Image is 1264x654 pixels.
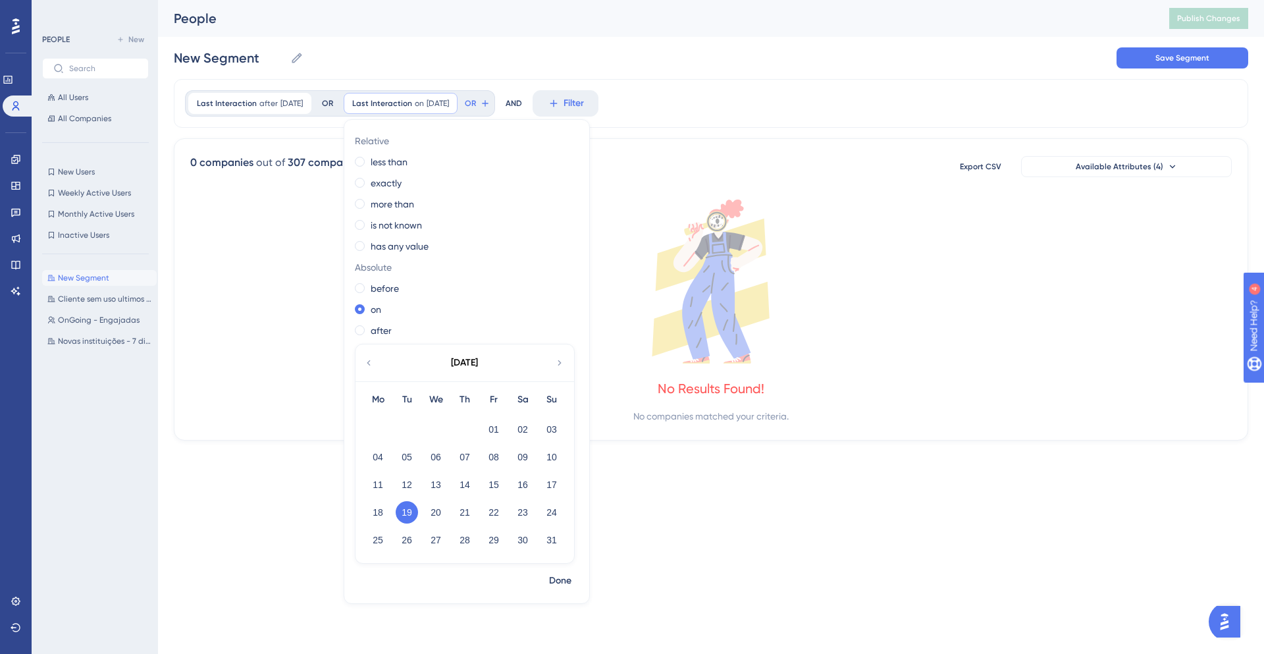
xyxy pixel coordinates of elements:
[454,446,476,468] button: 07
[42,206,149,222] button: Monthly Active Users
[190,155,253,171] div: 0 companies
[463,93,492,114] button: OR
[58,209,134,219] span: Monthly Active Users
[564,95,584,111] span: Filter
[483,529,505,551] button: 29
[508,392,537,408] div: Sa
[367,501,389,524] button: 18
[1177,13,1240,24] span: Publish Changes
[363,392,392,408] div: Mo
[42,164,149,180] button: New Users
[58,113,111,124] span: All Companies
[1117,47,1248,68] button: Save Segment
[1209,602,1248,641] iframe: UserGuiding AI Assistant Launcher
[512,501,534,524] button: 23
[371,175,402,191] label: exactly
[425,501,447,524] button: 20
[42,333,157,349] button: Novas instituições - 7 dias
[396,446,418,468] button: 05
[451,355,478,371] div: [DATE]
[425,446,447,468] button: 06
[42,270,157,286] button: New Segment
[450,392,479,408] div: Th
[197,98,257,109] span: Last Interaction
[454,529,476,551] button: 28
[174,49,285,67] input: Segment Name
[322,98,333,109] div: OR
[960,161,1001,172] span: Export CSV
[396,474,418,496] button: 12
[421,392,450,408] div: We
[425,474,447,496] button: 13
[42,185,149,201] button: Weekly Active Users
[540,529,563,551] button: 31
[58,273,109,283] span: New Segment
[58,188,131,198] span: Weekly Active Users
[396,529,418,551] button: 26
[633,408,789,424] div: No companies matched your criteria.
[454,474,476,496] button: 14
[371,323,392,339] label: after
[112,32,149,47] button: New
[371,217,422,233] label: is not known
[58,336,151,346] span: Novas instituições - 7 dias
[371,238,429,254] label: has any value
[542,569,579,593] button: Done
[256,155,285,171] div: out of
[58,230,109,240] span: Inactive Users
[1021,156,1232,177] button: Available Attributes (4)
[392,392,421,408] div: Tu
[352,98,412,109] span: Last Interaction
[280,98,303,109] span: [DATE]
[540,501,563,524] button: 24
[454,501,476,524] button: 21
[371,196,414,212] label: more than
[658,379,764,398] div: No Results Found!
[483,418,505,441] button: 01
[549,573,571,589] span: Done
[355,133,573,149] span: Relative
[355,259,573,275] span: Absolute
[371,302,381,317] label: on
[371,281,399,296] label: before
[58,92,88,103] span: All Users
[42,227,149,243] button: Inactive Users
[483,474,505,496] button: 15
[58,167,95,177] span: New Users
[540,474,563,496] button: 17
[42,111,149,126] button: All Companies
[367,529,389,551] button: 25
[58,294,151,304] span: Cliente sem uso ultimos 7 dias
[479,392,508,408] div: Fr
[42,312,157,328] button: OnGoing - Engajadas
[69,64,138,73] input: Search
[537,392,566,408] div: Su
[483,501,505,524] button: 22
[425,529,447,551] button: 27
[1155,53,1209,63] span: Save Segment
[540,446,563,468] button: 10
[259,98,278,109] span: after
[465,98,476,109] span: OR
[415,98,424,109] span: on
[427,98,449,109] span: [DATE]
[396,501,418,524] button: 19
[512,418,534,441] button: 02
[288,155,362,171] div: 307 companies
[367,474,389,496] button: 11
[540,418,563,441] button: 03
[512,474,534,496] button: 16
[42,90,149,105] button: All Users
[1076,161,1163,172] span: Available Attributes (4)
[58,315,140,325] span: OnGoing - Engajadas
[174,9,1136,28] div: People
[512,529,534,551] button: 30
[371,154,408,170] label: less than
[92,7,95,17] div: 4
[512,446,534,468] button: 09
[533,90,598,117] button: Filter
[42,291,157,307] button: Cliente sem uso ultimos 7 dias
[947,156,1013,177] button: Export CSV
[31,3,82,19] span: Need Help?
